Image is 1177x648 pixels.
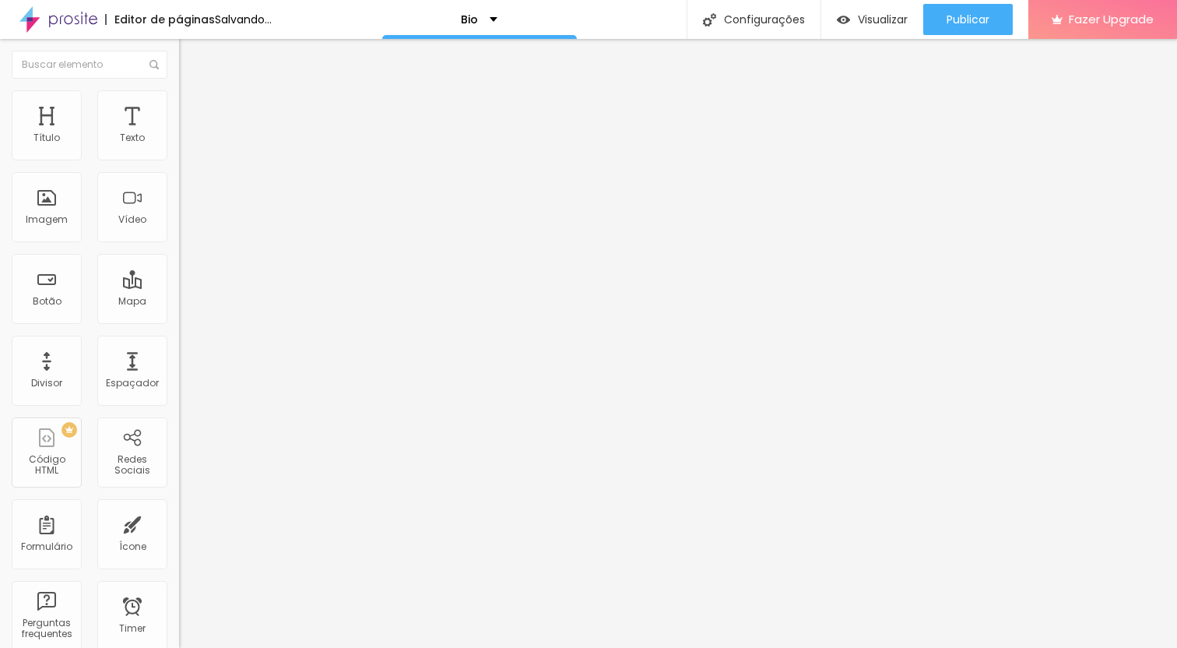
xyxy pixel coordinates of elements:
[118,214,146,225] div: Vídeo
[12,51,167,79] input: Buscar elemento
[947,13,989,26] span: Publicar
[16,454,77,477] div: Código HTML
[21,541,72,552] div: Formulário
[858,13,908,26] span: Visualizar
[120,132,145,143] div: Texto
[16,618,77,640] div: Perguntas frequentes
[106,378,159,389] div: Espaçador
[101,454,163,477] div: Redes Sociais
[33,296,61,307] div: Botão
[149,60,159,69] img: Icone
[215,14,272,25] div: Salvando...
[1069,12,1154,26] span: Fazer Upgrade
[923,4,1013,35] button: Publicar
[703,13,716,26] img: Icone
[118,296,146,307] div: Mapa
[105,14,215,25] div: Editor de páginas
[26,214,68,225] div: Imagem
[837,13,850,26] img: view-1.svg
[31,378,62,389] div: Divisor
[33,132,60,143] div: Título
[821,4,923,35] button: Visualizar
[461,14,478,25] p: Bio
[119,623,146,634] div: Timer
[119,541,146,552] div: Ícone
